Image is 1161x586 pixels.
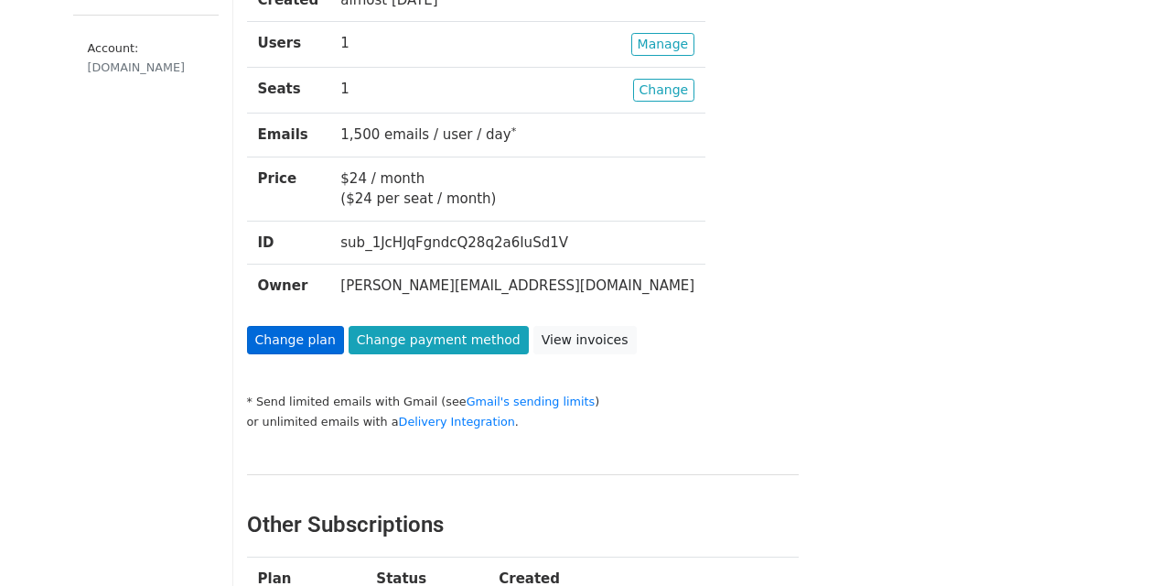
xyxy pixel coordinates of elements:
[247,395,600,429] small: * Send limited emails with Gmail (see ) or unlimited emails with a .
[247,265,330,308] th: Owner
[633,79,695,102] a: Change
[247,157,330,221] th: Price
[88,59,204,76] div: [DOMAIN_NAME]
[88,41,204,76] small: Account:
[1070,498,1161,586] iframe: Chat Widget
[329,22,705,68] td: 1
[467,395,596,408] a: Gmail's sending limits
[349,326,529,354] a: Change payment method
[247,512,799,538] h3: Other Subscriptions
[329,68,705,114] td: 1
[329,221,705,265] td: sub_1JcHJqFgndcQ28q2a6IuSd1V
[247,68,330,114] th: Seats
[247,221,330,265] th: ID
[533,326,637,354] a: View invoices
[329,265,705,308] td: [PERSON_NAME][EMAIL_ADDRESS][DOMAIN_NAME]
[247,114,330,157] th: Emails
[399,415,515,429] a: Delivery Integration
[329,114,705,157] td: 1,500 emails / user / day
[247,326,344,354] a: Change plan
[631,33,695,56] a: Manage
[247,22,330,68] th: Users
[329,157,705,221] td: $24 / month ($24 per seat / month)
